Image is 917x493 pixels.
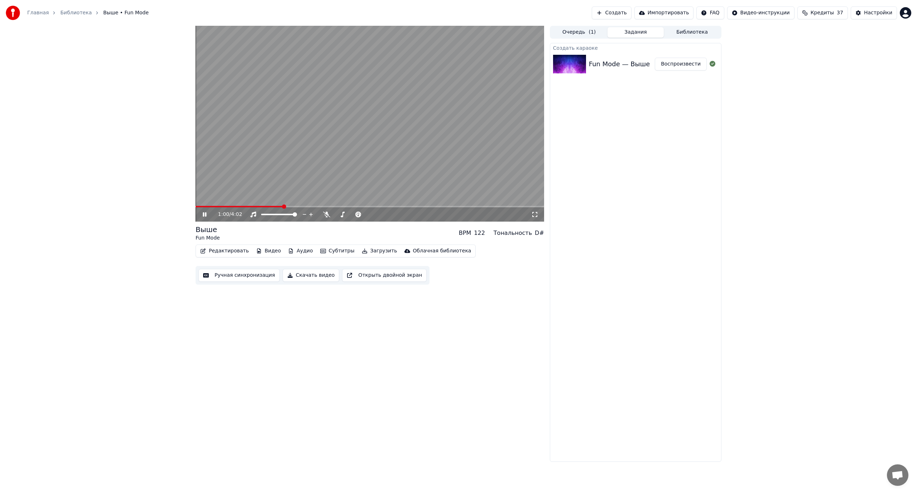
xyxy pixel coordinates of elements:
span: Кредиты [811,9,834,16]
span: Выше • Fun Mode [103,9,149,16]
button: Загрузить [359,246,400,256]
button: Задания [608,27,664,38]
button: Создать [592,6,631,19]
a: Главная [27,9,49,16]
nav: breadcrumb [27,9,149,16]
button: Редактировать [197,246,252,256]
button: Кредиты37 [797,6,848,19]
button: Скачать видео [283,269,340,282]
span: ( 1 ) [589,29,596,36]
span: 1:00 [218,211,229,218]
div: Тональность [494,229,532,237]
button: Настройки [851,6,897,19]
button: Видео-инструкции [727,6,794,19]
button: Импортировать [634,6,694,19]
span: 4:02 [231,211,242,218]
button: Ручная синхронизация [198,269,280,282]
button: Библиотека [664,27,720,38]
div: Открытый чат [887,464,908,486]
div: Fun Mode — Выше [589,59,650,69]
div: Настройки [864,9,892,16]
div: 122 [474,229,485,237]
button: FAQ [696,6,724,19]
button: Открыть двойной экран [342,269,427,282]
button: Очередь [551,27,608,38]
span: 37 [837,9,843,16]
div: D# [535,229,544,237]
button: Воспроизвести [655,58,707,71]
button: Субтитры [317,246,357,256]
button: Видео [253,246,284,256]
div: BPM [459,229,471,237]
a: Библиотека [60,9,92,16]
div: / [218,211,235,218]
div: Создать караоке [550,43,721,52]
img: youka [6,6,20,20]
div: Выше [196,224,220,235]
div: Fun Mode [196,235,220,242]
button: Аудио [285,246,316,256]
div: Облачная библиотека [413,247,471,255]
